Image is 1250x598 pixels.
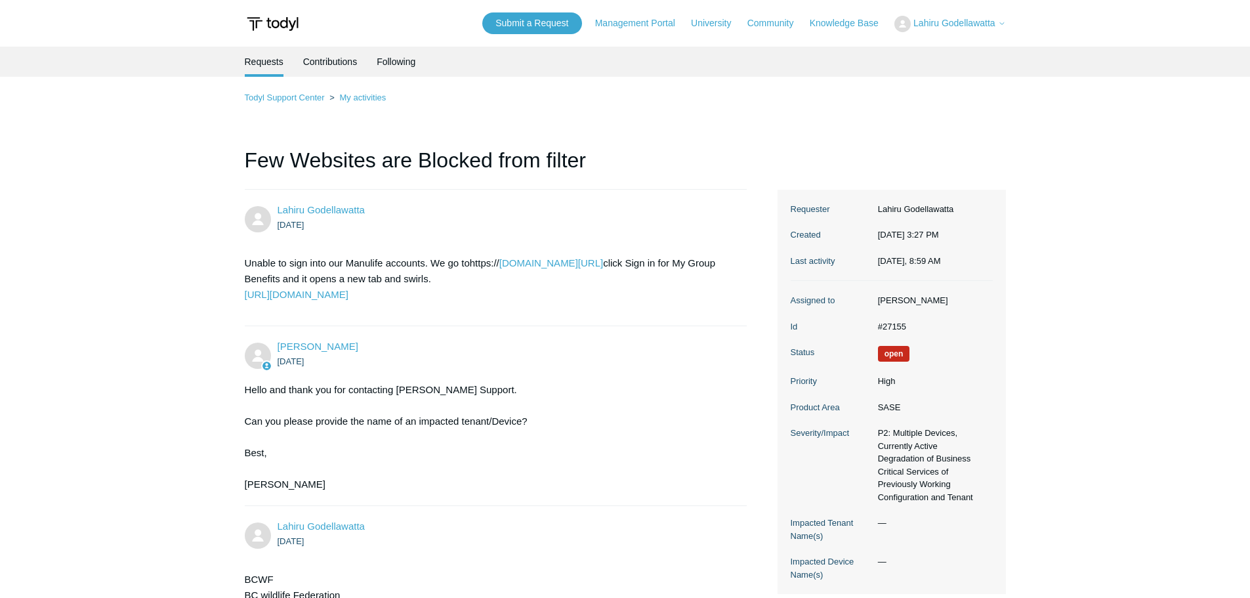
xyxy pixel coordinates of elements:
dt: Last activity [791,255,871,268]
button: Lahiru Godellawatta [894,16,1006,32]
dt: Created [791,228,871,242]
a: University [691,16,744,30]
img: Todyl Support Center Help Center home page [245,12,301,36]
li: Requests [245,47,283,77]
dt: Status [791,346,871,359]
a: Lahiru Godellawatta [278,204,365,215]
dt: Impacted Tenant Name(s) [791,517,871,542]
dd: SASE [871,401,993,414]
p: Unable to sign into our Manulife accounts. We go tohttps:// click Sign in for My Group Benefits a... [245,255,734,303]
a: Knowledge Base [810,16,892,30]
div: Hello and thank you for contacting [PERSON_NAME] Support. Can you please provide the name of an i... [245,382,734,492]
h1: Few Websites are Blocked from filter [245,144,747,190]
dt: Product Area [791,401,871,414]
a: Todyl Support Center [245,93,325,102]
span: Lahiru Godellawatta [913,18,995,28]
dd: P2: Multiple Devices, Currently Active Degradation of Business Critical Services of Previously Wo... [871,427,993,503]
a: [PERSON_NAME] [278,341,358,352]
a: Lahiru Godellawatta [278,521,365,532]
dd: — [871,517,993,530]
dd: Lahiru Godellawatta [871,203,993,216]
a: Community [747,16,807,30]
dd: #27155 [871,320,993,333]
dt: Severity/Impact [791,427,871,440]
time: 08/07/2025, 15:27 [278,220,304,230]
li: Todyl Support Center [245,93,327,102]
a: [DOMAIN_NAME][URL] [499,257,603,268]
a: My activities [339,93,386,102]
dt: Impacted Device Name(s) [791,555,871,581]
span: We are working on a response for you [878,346,910,362]
time: 08/07/2025, 15:27 [878,230,939,240]
a: Submit a Request [482,12,581,34]
a: [URL][DOMAIN_NAME] [245,289,348,300]
span: Kris Haire [278,341,358,352]
dd: High [871,375,993,388]
dd: — [871,555,993,568]
dt: Priority [791,375,871,388]
a: Following [377,47,415,77]
time: 08/07/2025, 15:30 [278,356,304,366]
a: Contributions [303,47,358,77]
dt: Requester [791,203,871,216]
a: Management Portal [595,16,688,30]
dt: Assigned to [791,294,871,307]
time: 08/12/2025, 08:59 [878,256,941,266]
dd: [PERSON_NAME] [871,294,993,307]
dt: Id [791,320,871,333]
time: 08/07/2025, 15:31 [278,536,304,546]
li: My activities [327,93,386,102]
